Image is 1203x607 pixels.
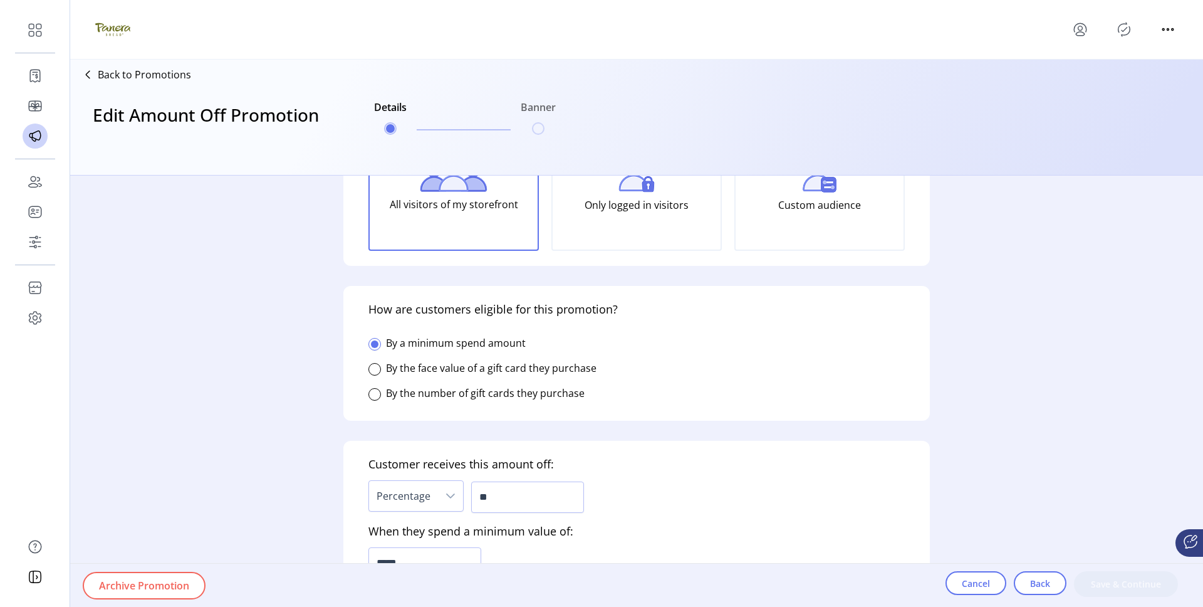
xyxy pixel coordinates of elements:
[585,193,689,218] p: Only logged in visitors
[83,572,206,599] button: Archive Promotion
[803,159,836,193] img: custom-visitors.png
[778,193,861,218] p: Custom audience
[1014,571,1066,595] button: Back
[369,481,438,511] span: Percentage
[98,67,191,82] p: Back to Promotions
[374,100,407,122] h6: Details
[1030,577,1050,590] span: Back
[99,578,189,593] span: Archive Promotion
[390,192,518,217] p: All visitors of my storefront
[368,301,618,330] h5: How are customers eligible for this promotion?
[420,160,487,192] img: all-visitors.png
[1158,19,1178,40] button: menu
[386,361,596,375] label: By the face value of a gift card they purchase
[945,571,1006,595] button: Cancel
[368,456,554,478] h5: Customer receives this amount off:
[1070,19,1090,40] button: menu
[368,515,573,545] h5: When they spend a minimum value of:
[386,386,585,400] label: By the number of gift cards they purchase
[1114,19,1134,40] button: Publisher Panel
[438,481,463,511] div: dropdown trigger
[618,159,655,193] img: login-visitors.png
[962,577,990,590] span: Cancel
[93,102,319,153] h3: Edit Amount Off Promotion
[386,336,526,350] label: By a minimum spend amount
[95,12,130,47] img: logo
